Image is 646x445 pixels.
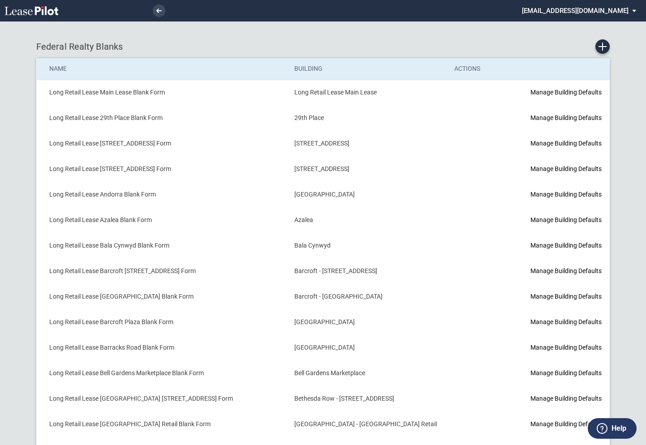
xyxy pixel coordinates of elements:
[37,105,289,131] td: Long Retail Lease 29th Place Blank Form
[288,156,448,182] td: [STREET_ADDRESS]
[530,140,602,147] a: Manage Building Defaults
[595,39,610,54] a: Create new Blank Form
[37,258,289,284] td: Long Retail Lease Barcroft [STREET_ADDRESS] Form
[37,207,289,233] td: Long Retail Lease Azalea Blank Form
[37,411,289,437] td: Long Retail Lease [GEOGRAPHIC_DATA] Retail Blank Form
[288,80,448,105] td: Long Retail Lease Main Lease
[612,423,626,434] label: Help
[530,395,602,402] a: Manage Building Defaults
[530,318,602,325] a: Manage Building Defaults
[530,344,602,351] a: Manage Building Defaults
[288,131,448,156] td: [STREET_ADDRESS]
[288,284,448,309] td: Barcroft - [GEOGRAPHIC_DATA]
[530,165,602,172] a: Manage Building Defaults
[288,105,448,131] td: 29th Place
[530,369,602,377] a: Manage Building Defaults
[530,89,602,96] a: Manage Building Defaults
[530,267,602,274] a: Manage Building Defaults
[588,418,637,439] button: Help
[448,58,524,80] th: Actions
[530,114,602,121] a: Manage Building Defaults
[530,191,602,198] a: Manage Building Defaults
[288,233,448,258] td: Bala Cynwyd
[530,242,602,249] a: Manage Building Defaults
[288,258,448,284] td: Barcroft - [STREET_ADDRESS]
[530,216,602,223] a: Manage Building Defaults
[37,360,289,386] td: Long Retail Lease Bell Gardens Marketplace Blank Form
[37,182,289,207] td: Long Retail Lease Andorra Blank Form
[530,420,602,428] a: Manage Building Defaults
[37,58,289,80] th: Name
[288,182,448,207] td: [GEOGRAPHIC_DATA]
[288,207,448,233] td: Azalea
[288,386,448,411] td: Bethesda Row - [STREET_ADDRESS]
[36,39,610,54] div: Federal Realty Blanks
[288,309,448,335] td: [GEOGRAPHIC_DATA]
[288,58,448,80] th: Building
[37,156,289,182] td: Long Retail Lease [STREET_ADDRESS] Form
[288,335,448,360] td: [GEOGRAPHIC_DATA]
[288,411,448,437] td: [GEOGRAPHIC_DATA] - [GEOGRAPHIC_DATA] Retail
[37,131,289,156] td: Long Retail Lease [STREET_ADDRESS] Form
[530,293,602,300] a: Manage Building Defaults
[37,233,289,258] td: Long Retail Lease Bala Cynwyd Blank Form
[37,386,289,411] td: Long Retail Lease [GEOGRAPHIC_DATA] [STREET_ADDRESS] Form
[288,360,448,386] td: Bell Gardens Marketplace
[37,309,289,335] td: Long Retail Lease Barcroft Plaza Blank Form
[37,284,289,309] td: Long Retail Lease [GEOGRAPHIC_DATA] Blank Form
[37,335,289,360] td: Long Retail Lease Barracks Road Blank Form
[37,80,289,105] td: Long Retail Lease Main Lease Blank Form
